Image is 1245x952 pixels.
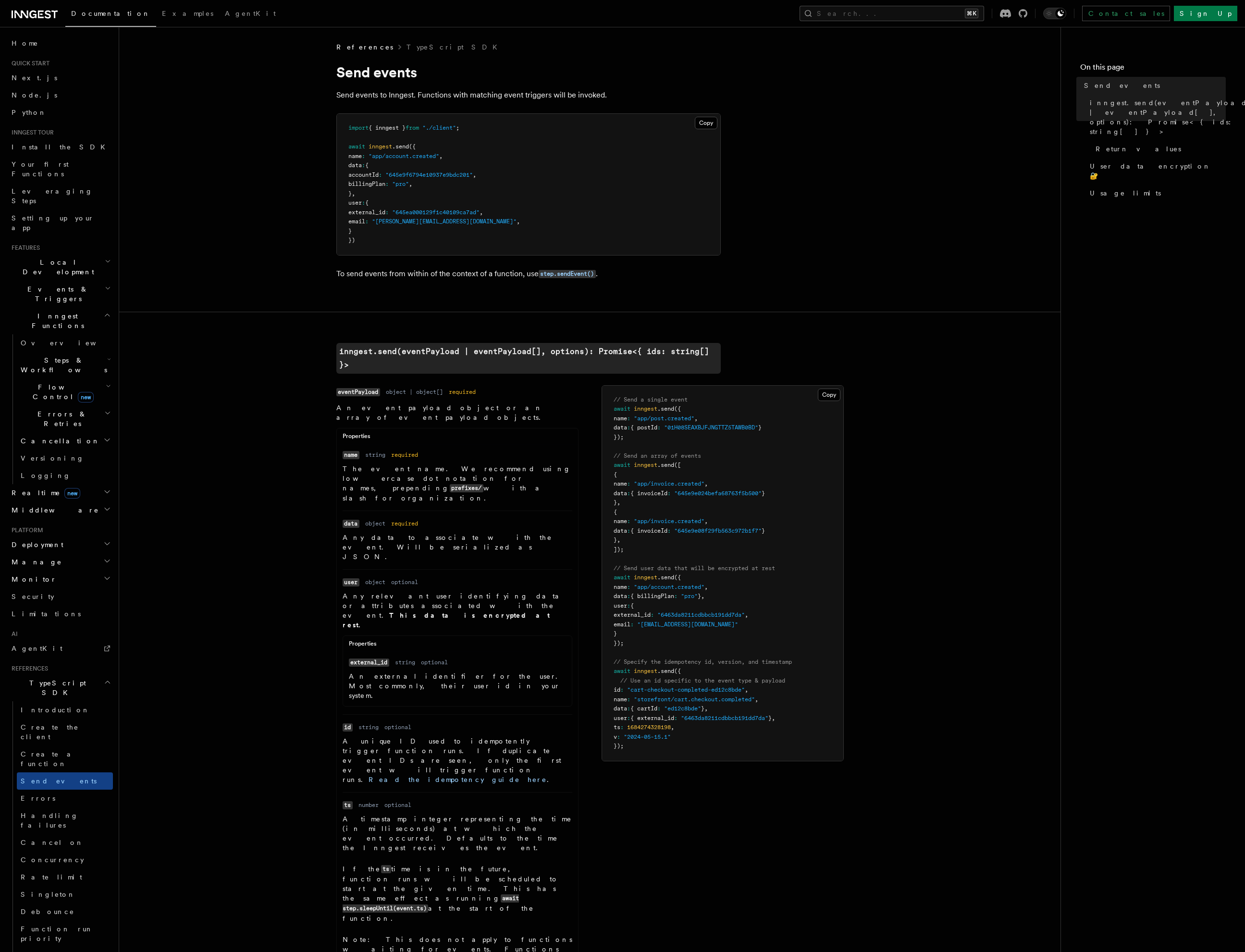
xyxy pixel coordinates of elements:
[768,715,772,721] span: }
[386,388,443,396] dd: object | object[]
[409,181,412,187] span: ,
[17,450,113,467] a: Versioning
[395,659,415,666] dd: string
[12,109,47,116] span: Python
[1082,6,1170,21] a: Contact sales
[614,462,630,468] span: await
[745,686,748,693] span: ,
[362,153,365,159] span: :
[630,424,657,431] span: { postId
[162,10,213,17] span: Examples
[421,659,448,666] dd: optional
[614,733,617,740] span: v
[704,705,708,712] span: ,
[620,724,624,731] span: :
[8,640,113,657] a: AgentKit
[348,171,379,178] span: accountId
[409,143,416,150] span: ({
[674,490,762,497] span: "645e9e024befa68763f5b500"
[614,405,630,412] span: await
[21,723,79,741] span: Create the client
[614,621,630,628] span: email
[8,484,113,501] button: Realtimenew
[517,218,520,225] span: ,
[348,181,385,187] span: billingPlan
[614,668,630,674] span: await
[8,557,62,567] span: Manage
[8,553,113,571] button: Manage
[348,199,362,206] span: user
[617,537,620,543] span: ,
[1090,161,1226,181] span: User data encryption 🔐
[17,745,113,772] a: Create a function
[17,868,113,886] a: Rate limit
[8,183,113,209] a: Leveraging Steps
[614,696,627,703] span: name
[634,480,704,487] span: "app/invoice.created"
[624,733,671,740] span: "2024-05-15.1"
[634,518,704,525] span: "app/invoice.created"
[17,772,113,790] a: Send events
[755,696,758,703] span: ,
[630,593,674,599] span: { billingPlan
[8,540,63,549] span: Deployment
[336,42,393,52] span: References
[17,432,113,450] button: Cancellation
[65,3,156,27] a: Documentation
[8,244,40,252] span: Features
[348,218,365,225] span: email
[637,621,738,628] span: "[EMAIL_ADDRESS][DOMAIN_NAME]"
[17,436,100,446] span: Cancellation
[758,424,762,431] span: }
[614,434,624,440] span: });
[8,536,113,553] button: Deployment
[8,35,113,52] a: Home
[343,611,550,629] strong: This data is encrypted at rest.
[630,705,657,712] span: { cartId
[348,209,385,216] span: external_id
[1090,188,1161,198] span: Usage limits
[657,611,745,618] span: "6463da8211cdbbcb191dd7da"
[701,593,704,599] span: ,
[17,851,113,868] a: Concurrency
[664,424,758,431] span: "01H08SEAXBJFJNGTTZ5TAWB0BD"
[362,199,365,206] span: :
[614,565,775,572] span: // Send user data that will be encrypted at rest
[450,484,483,492] code: prefixes/
[17,920,113,947] a: Function run priority
[674,668,681,674] span: ({
[17,405,113,432] button: Errors & Retries
[539,270,596,278] code: step.sendEvent()
[17,790,113,807] a: Errors
[64,488,80,499] span: new
[343,723,353,732] code: id
[627,593,630,599] span: :
[336,267,721,281] p: To send events from within of the context of a function, use .
[8,501,113,519] button: Middleware
[674,593,678,599] span: :
[225,10,276,17] span: AgentKit
[8,678,104,697] span: TypeScript SDK
[369,153,439,159] span: "app/account.created"
[12,187,93,205] span: Leveraging Steps
[630,715,674,721] span: { external_id
[630,490,667,497] span: { invoiceId
[391,451,418,459] dd: required
[614,527,627,534] span: data
[21,777,97,785] span: Send events
[456,124,459,131] span: ;
[8,526,43,534] span: Platform
[8,488,80,498] span: Realtime
[336,88,721,102] p: Send events to Inngest. Functions with matching event triggers will be invoked.
[17,352,113,378] button: Steps & Workflows
[8,281,113,307] button: Events & Triggers
[369,124,406,131] span: { inngest }
[674,405,681,412] span: ({
[657,668,674,674] span: .send
[614,490,627,497] span: data
[8,138,113,156] a: Install the SDK
[439,153,443,159] span: ,
[657,405,674,412] span: .send
[348,190,352,197] span: }
[657,462,674,468] span: .send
